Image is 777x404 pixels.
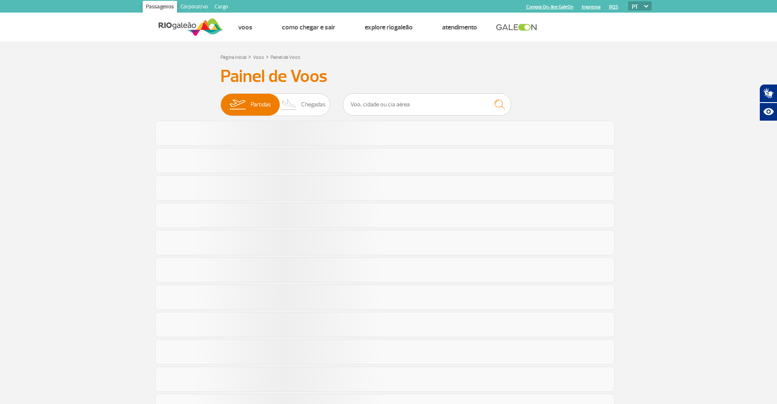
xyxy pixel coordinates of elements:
a: > [266,52,269,61]
div: Plugin de acessibilidade da Hand Talk. [759,84,777,121]
button: Abrir recursos assistivos. [759,103,777,121]
a: RQS [609,4,618,10]
a: Página Inicial [220,54,247,61]
span: Chegadas [301,94,326,116]
span: Partidas [251,94,271,116]
a: Como chegar e sair [282,23,335,32]
a: Explore RIOgaleão [365,23,413,32]
a: > [248,52,251,61]
img: slider-desembarque [277,94,302,116]
a: Cargo [211,1,231,14]
a: Imprensa [582,4,601,10]
a: Atendimento [442,23,477,32]
a: Painel de Voos [270,54,300,61]
a: Voos [253,54,264,61]
a: Corporativo [177,1,211,14]
a: Voos [238,23,252,32]
a: Compra On-line GaleOn [526,4,573,10]
h3: Painel de Voos [220,66,557,87]
img: slider-embarque [224,94,251,116]
input: Voo, cidade ou cia aérea [343,93,511,116]
button: Abrir tradutor de língua de sinais. [759,84,777,103]
a: Passageiros [143,1,177,14]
